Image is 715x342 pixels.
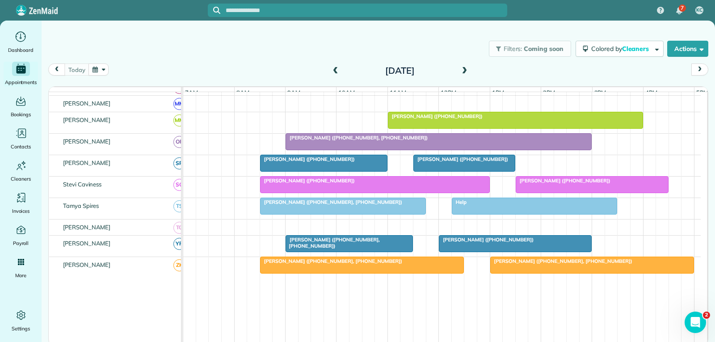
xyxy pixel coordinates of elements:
span: Filters: [504,45,522,53]
span: [PERSON_NAME] [61,261,113,268]
span: TG [173,222,185,234]
button: prev [48,63,65,76]
span: Settings [12,324,30,333]
span: [PERSON_NAME] [61,159,113,166]
span: Contacts [11,142,31,151]
span: Stevi Caviness [61,181,103,188]
span: MM [173,98,185,110]
span: SC [173,179,185,191]
button: next [691,63,708,76]
a: Contacts [4,126,38,151]
span: [PERSON_NAME] ([PHONE_NUMBER]) [260,177,355,184]
span: 11am [388,89,408,96]
button: Colored byCleaners [576,41,664,57]
span: TS [173,200,185,212]
h2: [DATE] [344,66,456,76]
a: Cleaners [4,158,38,183]
span: ZK [173,259,185,271]
span: Bookings [11,110,31,119]
span: KC [696,7,702,14]
span: 8am [235,89,251,96]
button: Focus search [208,7,220,14]
div: 7 unread notifications [670,1,689,21]
span: [PERSON_NAME] ([PHONE_NUMBER]) [438,236,534,243]
span: Help [451,199,467,205]
span: 7 [681,4,684,12]
a: Payroll [4,223,38,248]
span: [PERSON_NAME] ([PHONE_NUMBER], [PHONE_NUMBER]) [260,199,403,205]
a: Invoices [4,190,38,215]
a: Settings [4,308,38,333]
span: [PERSON_NAME] [61,116,113,123]
span: More [15,271,26,280]
span: Dashboard [8,46,34,55]
span: [PERSON_NAME] ([PHONE_NUMBER]) [413,156,509,162]
svg: Focus search [213,7,220,14]
span: [PERSON_NAME] ([PHONE_NUMBER]) [515,177,611,184]
span: SR [173,157,185,169]
button: Actions [667,41,708,57]
span: 4pm [643,89,659,96]
span: 3pm [593,89,608,96]
iframe: Intercom live chat [685,312,706,333]
span: [PERSON_NAME] ([PHONE_NUMBER]) [387,113,483,119]
span: 2pm [541,89,557,96]
span: 9am [286,89,302,96]
span: [PERSON_NAME] ([PHONE_NUMBER], [PHONE_NUMBER]) [285,135,428,141]
span: Coming soon [524,45,564,53]
span: 7am [183,89,200,96]
span: 1pm [490,89,506,96]
span: Colored by [591,45,652,53]
span: 2 [703,312,710,319]
span: OR [173,136,185,148]
span: MM [173,114,185,127]
span: [PERSON_NAME] [61,224,113,231]
span: [PERSON_NAME] ([PHONE_NUMBER], [PHONE_NUMBER]) [490,258,633,264]
span: 10am [336,89,357,96]
span: [PERSON_NAME] ([PHONE_NUMBER]) [260,156,355,162]
span: [PERSON_NAME] ([PHONE_NUMBER], [PHONE_NUMBER]) [285,236,380,249]
a: Bookings [4,94,38,119]
button: today [64,63,89,76]
span: [PERSON_NAME] ([PHONE_NUMBER], [PHONE_NUMBER]) [260,258,403,264]
span: Cleaners [622,45,651,53]
span: [PERSON_NAME] [61,138,113,145]
span: Invoices [12,207,30,215]
a: Appointments [4,62,38,87]
span: [PERSON_NAME] [61,100,113,107]
span: Appointments [5,78,37,87]
span: [PERSON_NAME] [61,240,113,247]
span: 12pm [439,89,458,96]
span: Payroll [13,239,29,248]
span: Tamya Spires [61,202,101,209]
a: Dashboard [4,30,38,55]
span: 5pm [694,89,710,96]
span: YR [173,238,185,250]
span: Cleaners [11,174,31,183]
